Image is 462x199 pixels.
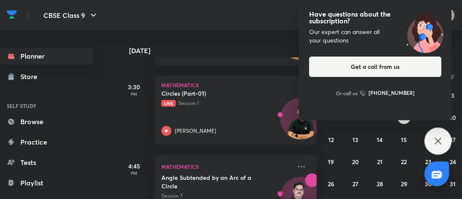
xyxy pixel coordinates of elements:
h5: Circles (Part-01) [161,89,267,98]
button: October 27, 2025 [349,177,362,190]
abbr: October 21, 2025 [377,158,383,166]
img: Company Logo [7,8,17,21]
abbr: October 31, 2025 [450,180,456,188]
p: PM [117,91,151,97]
h5: 3:30 [117,82,151,91]
button: October 26, 2025 [324,177,338,190]
button: October 13, 2025 [349,133,362,146]
div: Store [20,71,42,82]
abbr: October 27, 2025 [352,180,358,188]
abbr: October 8, 2025 [403,114,406,122]
abbr: October 26, 2025 [328,180,334,188]
abbr: October 5, 2025 [330,114,333,122]
abbr: Friday [451,73,455,81]
p: Mathematics [161,82,310,88]
button: October 10, 2025 [446,111,460,124]
button: Get a call from us [309,57,442,77]
abbr: October 28, 2025 [377,180,383,188]
button: October 29, 2025 [397,177,411,190]
h6: [PHONE_NUMBER] [369,89,415,97]
abbr: October 15, 2025 [401,136,407,144]
abbr: October 19, 2025 [328,158,334,166]
p: [PERSON_NAME] [175,127,216,135]
a: Company Logo [7,8,17,23]
button: October 14, 2025 [373,133,387,146]
div: Our expert can answer all your questions [309,28,442,45]
span: Live [161,100,176,107]
p: Or call us [336,89,358,97]
abbr: October 14, 2025 [377,136,383,144]
abbr: October 7, 2025 [378,114,381,122]
abbr: October 20, 2025 [352,158,359,166]
abbr: October 3, 2025 [451,91,455,99]
button: October 17, 2025 [446,133,460,146]
p: Session 1 [161,99,291,107]
abbr: October 22, 2025 [401,158,407,166]
button: October 28, 2025 [373,177,387,190]
img: ttu_illustration_new.svg [398,11,452,53]
abbr: October 12, 2025 [328,136,334,144]
abbr: October 10, 2025 [450,114,456,122]
abbr: October 29, 2025 [401,180,407,188]
button: October 23, 2025 [422,155,435,168]
button: October 21, 2025 [373,155,387,168]
button: October 24, 2025 [446,155,460,168]
button: October 15, 2025 [397,133,411,146]
button: October 12, 2025 [324,133,338,146]
button: October 16, 2025 [422,133,435,146]
abbr: October 6, 2025 [354,114,357,122]
button: October 3, 2025 [446,88,460,102]
img: Avatar [281,102,321,143]
a: [PHONE_NUMBER] [360,89,415,97]
p: Mathematics [161,162,291,172]
button: October 20, 2025 [349,155,362,168]
button: October 30, 2025 [422,177,435,190]
button: October 31, 2025 [446,177,460,190]
abbr: October 17, 2025 [450,136,456,144]
button: October 19, 2025 [324,155,338,168]
h5: Angle Subtended by an Arc of a Circle [161,173,267,190]
p: PM [117,171,151,176]
button: October 22, 2025 [397,155,411,168]
h5: 4:45 [117,162,151,171]
abbr: October 24, 2025 [450,158,456,166]
abbr: October 13, 2025 [352,136,358,144]
abbr: October 30, 2025 [425,180,432,188]
abbr: October 9, 2025 [427,114,430,122]
abbr: October 23, 2025 [425,158,432,166]
h4: [DATE] [129,47,325,54]
button: CBSE Class 9 [38,7,104,24]
h4: Have questions about the subscription? [309,11,442,24]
